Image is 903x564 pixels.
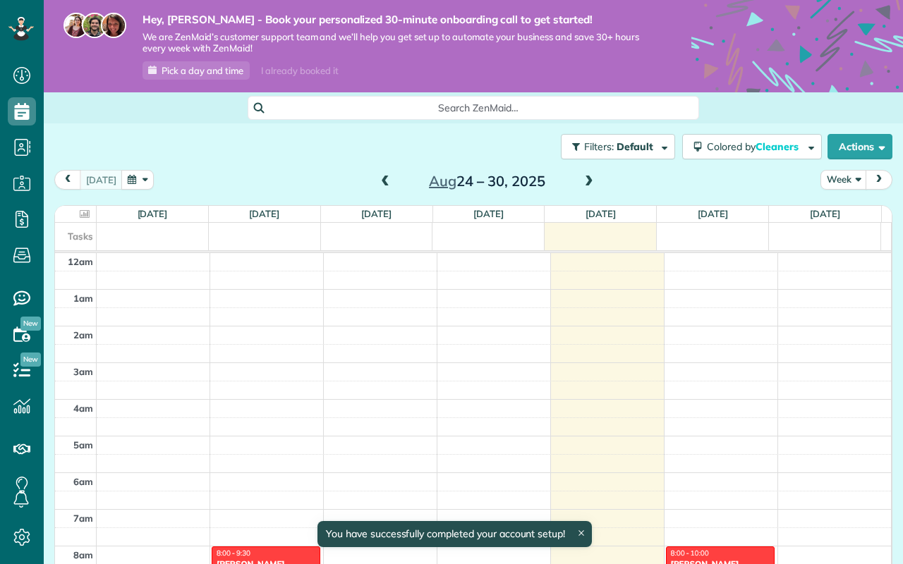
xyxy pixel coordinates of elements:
[68,256,93,267] span: 12am
[20,352,41,367] span: New
[82,13,107,38] img: jorge-587dff0eeaa6aab1f244e6dc62b8924c3b6ad411094392a53c71c6c4a576187d.jpg
[810,208,840,219] a: [DATE]
[399,173,575,189] h2: 24 – 30, 2025
[249,208,279,219] a: [DATE]
[253,62,346,80] div: I already booked it
[20,317,41,331] span: New
[671,548,709,558] span: 8:00 - 10:00
[73,329,93,341] span: 2am
[617,140,654,153] span: Default
[162,65,243,76] span: Pick a day and time
[317,521,592,547] div: You have successfully completed your account setup!
[73,403,93,414] span: 4am
[73,549,93,560] span: 8am
[473,208,504,219] a: [DATE]
[138,208,168,219] a: [DATE]
[707,140,804,153] span: Colored by
[554,134,675,159] a: Filters: Default
[828,134,892,159] button: Actions
[429,172,456,190] span: Aug
[756,140,801,153] span: Cleaners
[68,231,93,242] span: Tasks
[143,13,649,27] strong: Hey, [PERSON_NAME] - Book your personalized 30-minute onboarding call to get started!
[80,170,123,189] button: [DATE]
[73,476,93,487] span: 6am
[73,293,93,304] span: 1am
[698,208,728,219] a: [DATE]
[361,208,392,219] a: [DATE]
[561,134,675,159] button: Filters: Default
[586,208,616,219] a: [DATE]
[866,170,892,189] button: next
[101,13,126,38] img: michelle-19f622bdf1676172e81f8f8fba1fb50e276960ebfe0243fe18214015130c80e4.jpg
[217,548,250,558] span: 8:00 - 9:30
[63,13,89,38] img: maria-72a9807cf96188c08ef61303f053569d2e2a8a1cde33d635c8a3ac13582a053d.jpg
[54,170,81,189] button: prev
[682,134,822,159] button: Colored byCleaners
[143,61,250,80] a: Pick a day and time
[73,366,93,377] span: 3am
[73,439,93,450] span: 5am
[73,513,93,524] span: 7am
[584,140,614,153] span: Filters:
[820,170,867,189] button: Week
[143,31,649,55] span: We are ZenMaid’s customer support team and we’ll help you get set up to automate your business an...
